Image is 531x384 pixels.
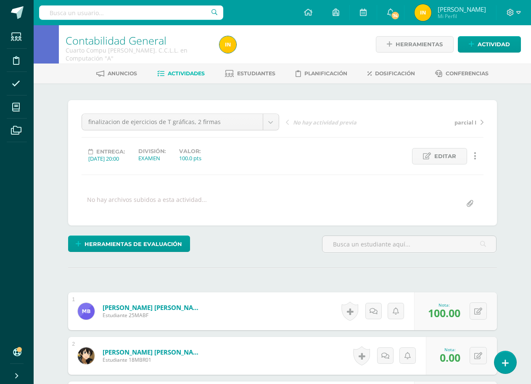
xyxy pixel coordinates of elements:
[296,67,347,80] a: Planificación
[434,148,456,164] span: Editar
[68,236,190,252] a: Herramientas de evaluación
[82,114,279,130] a: finalizacion de ejercicios de T gráficas, 2 firmas
[391,11,400,20] span: 74
[237,70,275,77] span: Estudiantes
[103,356,203,363] span: Estudiante 18MBR01
[66,34,209,46] h1: Contabilidad General
[375,70,415,77] span: Dosificación
[225,67,275,80] a: Estudiantes
[179,148,201,154] label: Valor:
[78,347,95,364] img: 503313916e54b9a26036efafcfb45ce7.png
[440,350,460,365] span: 0.00
[219,36,236,53] img: 2ef4376fc20844802abc0360b59bcc94.png
[108,70,137,77] span: Anuncios
[179,154,201,162] div: 100.0 pts
[168,70,205,77] span: Actividades
[438,5,486,13] span: [PERSON_NAME]
[39,5,223,20] input: Busca un usuario...
[435,67,489,80] a: Conferencias
[66,46,209,62] div: Cuarto Compu Bach. C.C.L.L. en Computación 'A'
[66,33,166,48] a: Contabilidad General
[376,36,454,53] a: Herramientas
[396,37,443,52] span: Herramientas
[385,118,483,126] a: parcial I
[138,154,166,162] div: EXAMEN
[88,114,256,130] span: finalizacion de ejercicios de T gráficas, 2 firmas
[103,348,203,356] a: [PERSON_NAME] [PERSON_NAME]
[322,236,497,252] input: Busca un estudiante aquí...
[304,70,347,77] span: Planificación
[138,148,166,154] label: División:
[157,67,205,80] a: Actividades
[440,347,460,352] div: Nota:
[367,67,415,80] a: Dosificación
[438,13,486,20] span: Mi Perfil
[293,119,357,126] span: No hay actividad previa
[96,148,125,155] span: Entrega:
[96,67,137,80] a: Anuncios
[103,312,203,319] span: Estudiante 25MABF
[428,306,460,320] span: 100.00
[88,155,125,162] div: [DATE] 20:00
[103,303,203,312] a: [PERSON_NAME] [PERSON_NAME]
[458,36,521,53] a: Actividad
[78,303,95,320] img: c1186d3e17668bc055c04b6cc0173f89.png
[85,236,182,252] span: Herramientas de evaluación
[87,196,207,212] div: No hay archivos subidos a esta actividad...
[428,302,460,308] div: Nota:
[415,4,431,21] img: 2ef4376fc20844802abc0360b59bcc94.png
[478,37,510,52] span: Actividad
[446,70,489,77] span: Conferencias
[454,119,476,126] span: parcial I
